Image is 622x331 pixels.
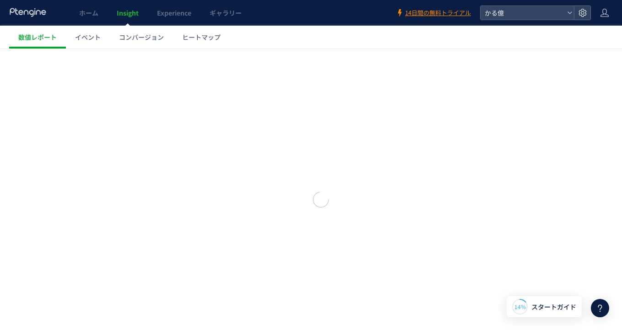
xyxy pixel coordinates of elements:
[157,8,191,17] span: Experience
[119,33,164,42] span: コンバージョン
[75,33,101,42] span: イベント
[79,8,98,17] span: ホーム
[531,302,576,312] span: スタートガイド
[18,33,57,42] span: 数値レポート
[396,9,471,17] a: 14日間の無料トライアル
[117,8,139,17] span: Insight
[482,6,563,20] span: かる億
[514,303,526,310] span: 14%
[182,33,221,42] span: ヒートマップ
[210,8,242,17] span: ギャラリー
[405,9,471,17] span: 14日間の無料トライアル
